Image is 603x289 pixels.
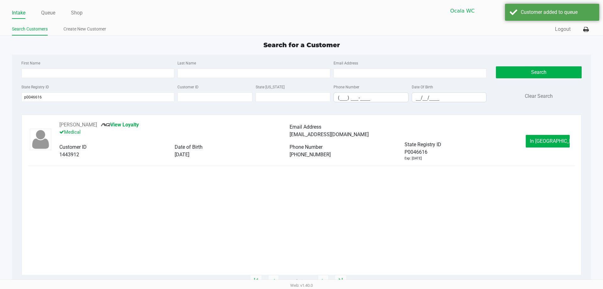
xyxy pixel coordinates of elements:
[405,156,422,161] div: Exp: [DATE]
[412,93,486,103] input: Format: MM/DD/YYYY
[290,283,313,288] span: Web: v1.40.0
[496,66,581,78] button: Search
[177,60,196,66] label: Last Name
[59,129,289,136] p: Medical
[335,275,347,287] app-submit-button: Move to last page
[290,124,321,130] span: Email Address
[59,152,79,158] span: 1443912
[285,278,312,284] span: 1 - 1 of 1 items
[290,152,331,158] span: [PHONE_NUMBER]
[59,144,87,150] span: Customer ID
[256,84,285,90] label: State [US_STATE]
[412,92,487,102] kendo-maskedtextbox: Format: MM/DD/YYYY
[21,84,49,90] label: State Registry ID
[63,25,106,33] a: Create New Customer
[334,92,409,102] kendo-maskedtextbox: Format: (999) 999-9999
[521,8,595,16] div: Customer added to queue
[175,152,189,158] span: [DATE]
[175,144,203,150] span: Date of Birth
[526,135,570,147] button: In [GEOGRAPHIC_DATA]
[405,142,441,147] span: State Registry ID
[268,275,279,287] app-submit-button: Previous
[450,7,509,15] span: Ocala WC
[12,25,48,33] a: Search Customers
[290,131,369,137] span: [EMAIL_ADDRESS][DOMAIN_NAME]
[177,84,198,90] label: Customer ID
[513,3,524,18] button: Select
[334,60,358,66] label: Email Address
[101,122,139,128] a: View Loyalty
[290,144,323,150] span: Phone Number
[318,275,329,287] app-submit-button: Next
[334,93,408,103] input: Format: (999) 999-9999
[12,8,25,17] a: Intake
[71,8,83,17] a: Shop
[412,84,433,90] label: Date Of Birth
[21,60,40,66] label: First Name
[334,84,359,90] label: Phone Number
[263,41,340,49] span: Search for a Customer
[405,148,427,156] span: P0046616
[530,138,583,144] span: In [GEOGRAPHIC_DATA]
[41,8,55,17] a: Queue
[555,25,571,33] button: Logout
[250,275,262,287] app-submit-button: Move to first page
[525,92,553,100] button: Clear Search
[59,121,97,129] button: See customer info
